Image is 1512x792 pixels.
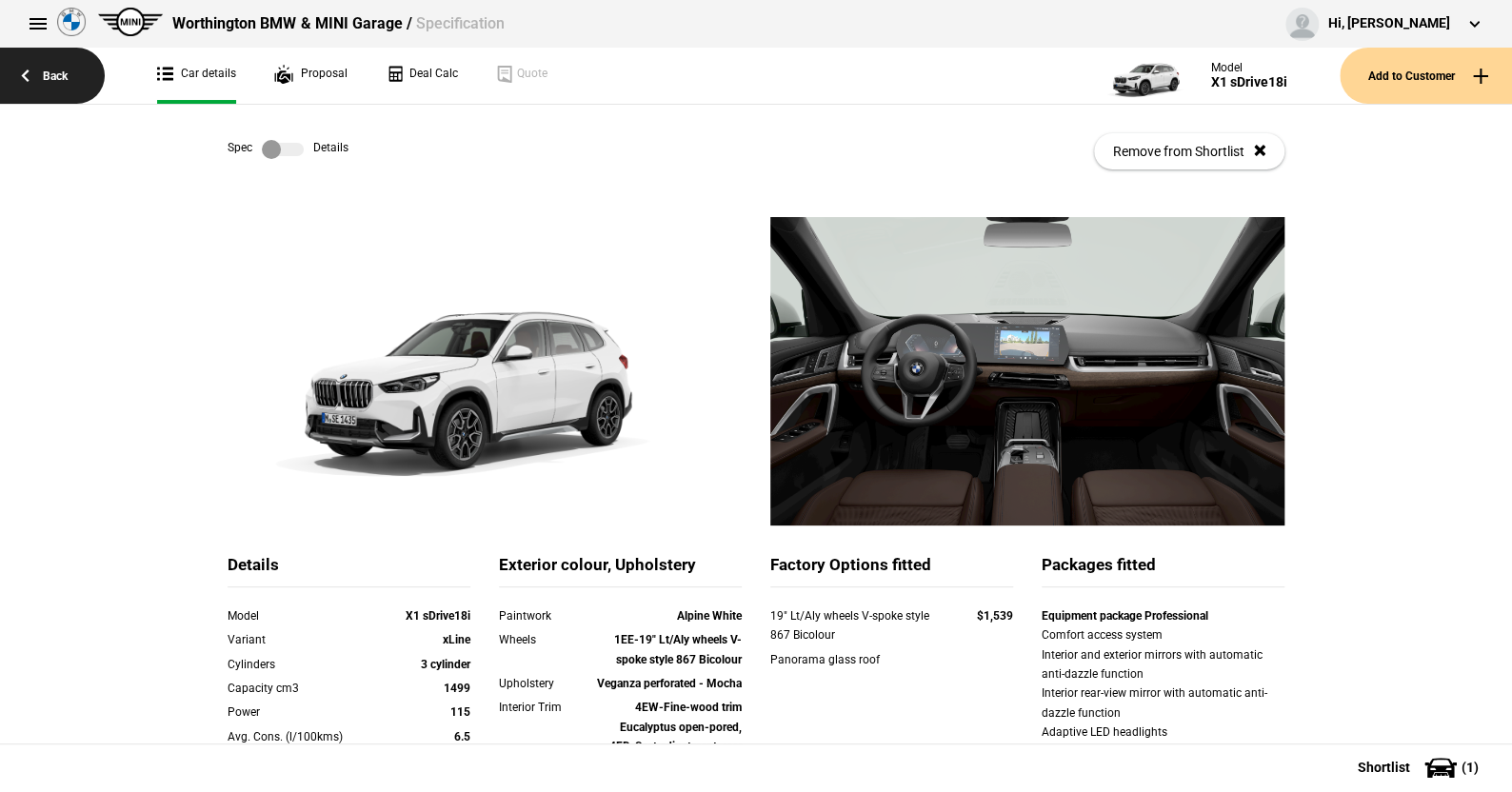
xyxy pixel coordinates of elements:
[157,48,236,104] a: Car details
[1042,609,1208,623] strong: Equipment package Professional
[228,679,373,698] div: Capacity cm3
[228,554,470,587] div: Details
[1211,74,1287,90] div: X1 sDrive18i
[1042,554,1284,587] div: Packages fitted
[1329,743,1512,791] button: Shortlist(1)
[770,650,941,669] div: Panorama glass roof
[443,633,470,646] strong: xLine
[98,8,163,36] img: mini.png
[499,674,596,693] div: Upholstery
[614,633,742,665] strong: 1EE-19" Lt/Aly wheels V-spoke style 867 Bicolour
[499,554,742,587] div: Exterior colour, Upholstery
[770,606,941,645] div: 19" Lt/Aly wheels V-spoke style 867 Bicolour
[421,658,470,671] strong: 3 cylinder
[677,609,742,623] strong: Alpine White
[386,48,458,104] a: Deal Calc
[57,8,86,36] img: bmw.png
[499,630,596,649] div: Wheels
[228,630,373,649] div: Variant
[415,14,504,32] span: Specification
[499,606,596,625] div: Paintwork
[228,606,373,625] div: Model
[228,140,348,159] div: Spec Details
[1211,61,1287,74] div: Model
[228,703,373,722] div: Power
[444,682,470,695] strong: 1499
[609,701,742,772] strong: 4EW-Fine-wood trim Eucalyptus open-pored, 4FD-Seat adjustment, rear seats
[172,13,504,34] div: Worthington BMW & MINI Garage /
[1358,761,1410,774] span: Shortlist
[450,705,470,719] strong: 115
[274,48,348,104] a: Proposal
[454,730,470,743] strong: 6.5
[406,609,470,623] strong: X1 sDrive18i
[1340,48,1512,104] button: Add to Customer
[770,554,1013,587] div: Factory Options fitted
[597,677,742,690] strong: Veganza perforated - Mocha
[977,609,1013,623] strong: $1,539
[499,698,596,717] div: Interior Trim
[1094,133,1284,169] button: Remove from Shortlist
[1462,761,1479,774] span: ( 1 )
[228,655,373,674] div: Cylinders
[228,727,373,746] div: Avg. Cons. (l/100kms)
[1328,14,1450,33] div: Hi, [PERSON_NAME]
